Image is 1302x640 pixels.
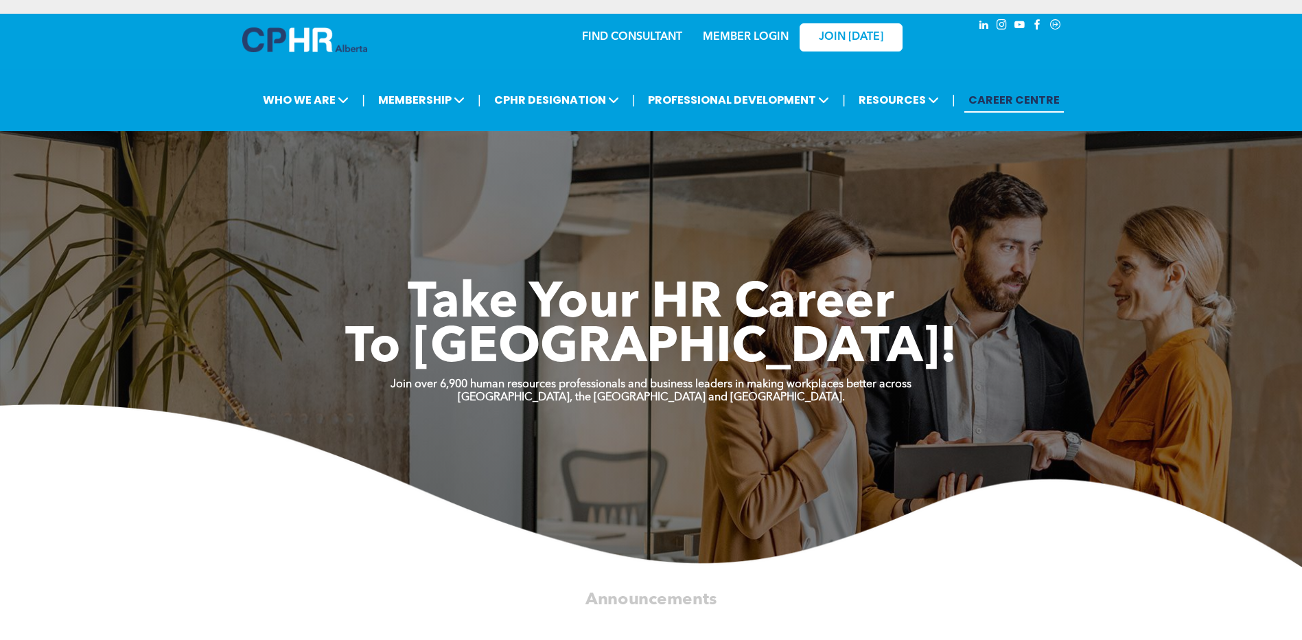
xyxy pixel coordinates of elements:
strong: Join over 6,900 human resources professionals and business leaders in making workplaces better ac... [391,379,911,390]
span: JOIN [DATE] [819,31,883,44]
li: | [478,86,481,114]
a: MEMBER LOGIN [703,32,789,43]
span: To [GEOGRAPHIC_DATA]! [345,324,957,374]
a: youtube [1012,17,1027,36]
li: | [362,86,365,114]
strong: [GEOGRAPHIC_DATA], the [GEOGRAPHIC_DATA] and [GEOGRAPHIC_DATA]. [458,392,845,403]
span: CPHR DESIGNATION [490,87,623,113]
a: CAREER CENTRE [964,87,1064,113]
li: | [632,86,636,114]
span: MEMBERSHIP [374,87,469,113]
span: Take Your HR Career [408,279,894,329]
a: FIND CONSULTANT [582,32,682,43]
img: A blue and white logo for cp alberta [242,27,367,52]
span: WHO WE ARE [259,87,353,113]
span: RESOURCES [855,87,943,113]
span: PROFESSIONAL DEVELOPMENT [644,87,833,113]
li: | [952,86,955,114]
li: | [842,86,846,114]
span: Announcements [585,591,717,608]
a: instagram [995,17,1010,36]
a: Social network [1048,17,1063,36]
a: JOIN [DATE] [800,23,903,52]
a: linkedin [977,17,992,36]
a: facebook [1030,17,1045,36]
